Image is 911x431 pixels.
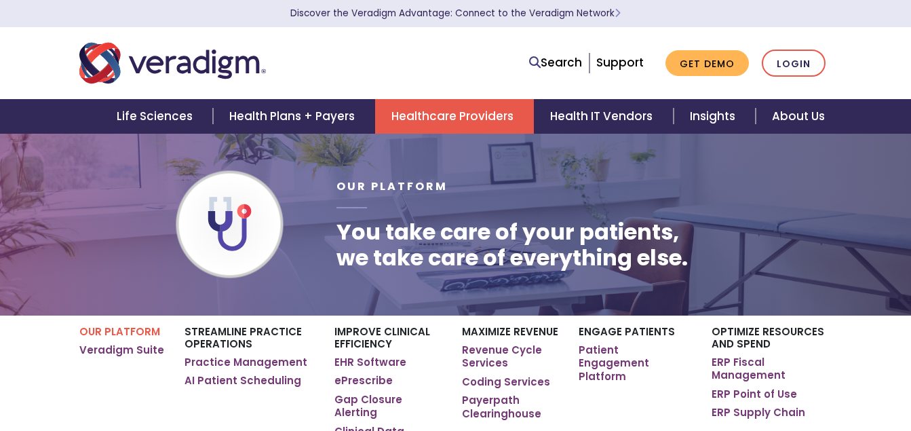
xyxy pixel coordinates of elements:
a: ePrescribe [334,374,393,388]
a: Healthcare Providers [375,99,534,134]
a: Veradigm Suite [79,343,164,357]
h1: You take care of your patients, we take care of everything else. [336,219,688,271]
span: Learn More [615,7,621,20]
a: Health Plans + Payers [213,99,375,134]
a: AI Patient Scheduling [185,374,301,388]
a: Gap Closure Alerting [334,393,442,419]
a: Search [529,54,582,72]
a: ERP Point of Use [712,388,797,401]
a: Health IT Vendors [534,99,673,134]
a: ERP Supply Chain [712,406,805,419]
a: Life Sciences [100,99,213,134]
a: Insights [674,99,756,134]
img: Veradigm logo [79,41,266,86]
a: Support [596,54,644,71]
a: Revenue Cycle Services [462,343,558,370]
a: Coding Services [462,375,550,389]
span: Our Platform [336,179,448,194]
a: Login [762,50,826,77]
a: EHR Software [334,356,406,369]
a: Practice Management [185,356,307,369]
a: ERP Fiscal Management [712,356,832,382]
a: Payerpath Clearinghouse [462,394,558,420]
a: Get Demo [665,50,749,77]
a: Patient Engagement Platform [579,343,691,383]
a: Discover the Veradigm Advantage: Connect to the Veradigm NetworkLearn More [290,7,621,20]
a: About Us [756,99,841,134]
